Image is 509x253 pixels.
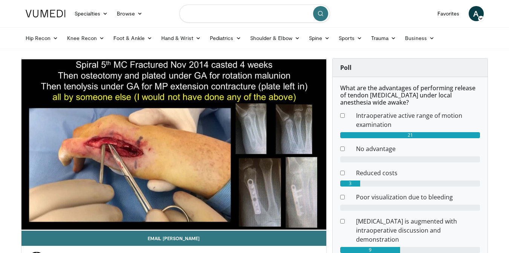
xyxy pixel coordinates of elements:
a: Browse [112,6,147,21]
a: Pediatrics [205,31,246,46]
a: Favorites [433,6,464,21]
dd: No advantage [350,144,486,153]
dd: [MEDICAL_DATA] is augmented with intraoperative discussion and demonstration [350,217,486,244]
img: VuMedi Logo [26,10,66,17]
a: Specialties [70,6,113,21]
a: Spine [304,31,334,46]
a: Hip Recon [21,31,63,46]
a: Sports [334,31,367,46]
h6: What are the advantages of performing release of tendon [MEDICAL_DATA] under local anesthesia wid... [340,85,480,106]
a: Foot & Ankle [109,31,157,46]
input: Search topics, interventions [179,5,330,23]
dd: Intraoperative active range of motion examination [350,111,486,129]
a: Trauma [367,31,401,46]
dd: Reduced costs [350,168,486,177]
div: 9 [340,247,400,253]
a: Shoulder & Elbow [246,31,304,46]
a: Hand & Wrist [157,31,205,46]
div: 21 [340,132,480,138]
a: Email [PERSON_NAME] [21,231,327,246]
strong: Poll [340,63,352,72]
a: Business [400,31,439,46]
a: A [469,6,484,21]
a: Knee Recon [63,31,109,46]
video-js: Video Player [21,59,327,231]
div: 3 [340,180,360,187]
dd: Poor visualization due to bleeding [350,193,486,202]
